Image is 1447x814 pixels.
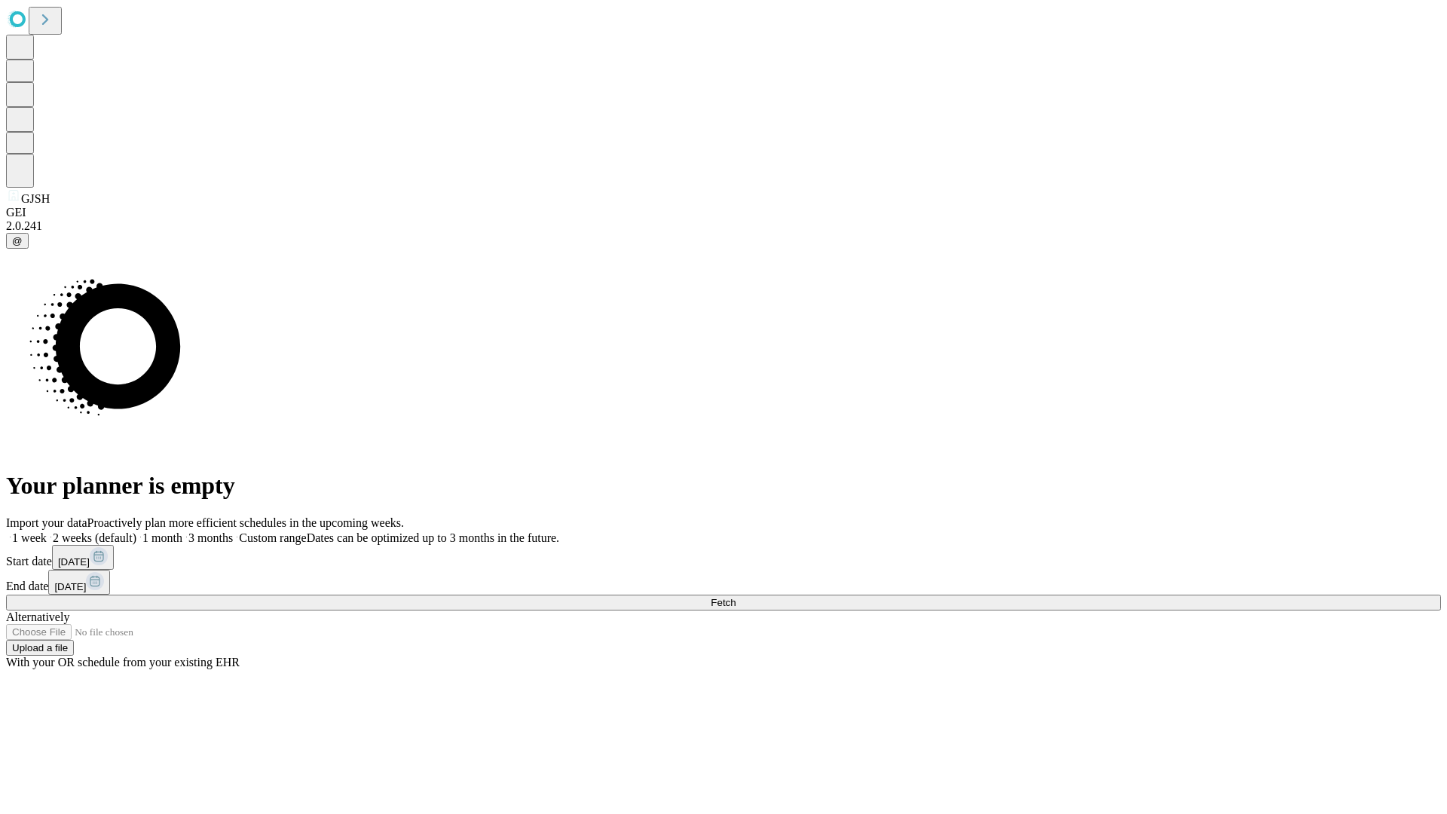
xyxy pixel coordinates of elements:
div: 2.0.241 [6,219,1441,233]
span: Alternatively [6,610,69,623]
span: With your OR schedule from your existing EHR [6,656,240,669]
div: GEI [6,206,1441,219]
button: [DATE] [52,545,114,570]
span: GJSH [21,192,50,205]
button: Fetch [6,595,1441,610]
span: Import your data [6,516,87,529]
span: 1 month [142,531,182,544]
span: Dates can be optimized up to 3 months in the future. [307,531,559,544]
span: Fetch [711,597,736,608]
button: Upload a file [6,640,74,656]
button: [DATE] [48,570,110,595]
div: End date [6,570,1441,595]
span: [DATE] [58,556,90,568]
span: Proactively plan more efficient schedules in the upcoming weeks. [87,516,404,529]
span: 1 week [12,531,47,544]
span: 2 weeks (default) [53,531,136,544]
button: @ [6,233,29,249]
span: 3 months [188,531,233,544]
span: @ [12,235,23,246]
span: Custom range [239,531,306,544]
h1: Your planner is empty [6,472,1441,500]
span: [DATE] [54,581,86,592]
div: Start date [6,545,1441,570]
